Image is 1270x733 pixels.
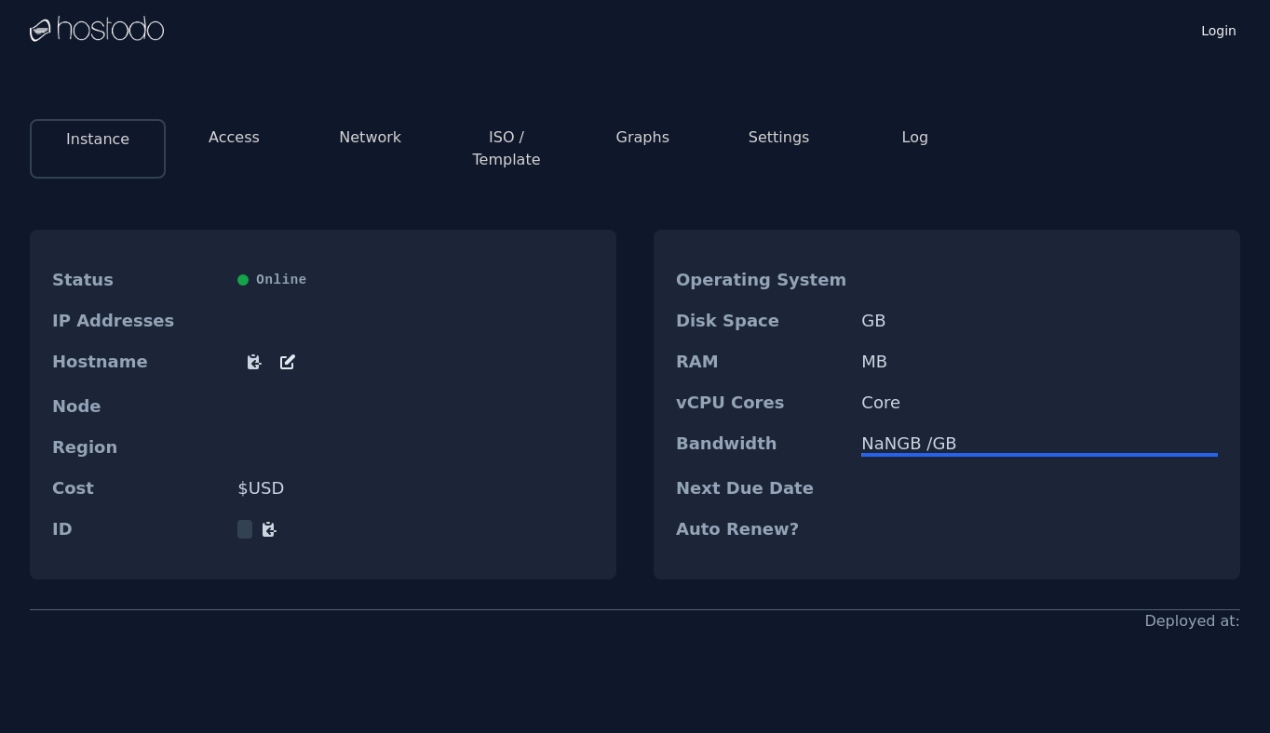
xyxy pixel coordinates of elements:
dd: $ USD [237,479,594,498]
button: Access [209,127,260,149]
button: Settings [749,127,810,149]
button: Graphs [616,127,669,149]
button: ISO / Template [453,127,560,171]
dt: Next Due Date [676,479,846,498]
dd: Core [861,393,1218,412]
dt: Hostname [52,353,223,375]
dt: Cost [52,479,223,498]
div: NaN GB / GB [861,434,1218,453]
img: Logo [30,16,164,44]
button: Instance [66,128,129,151]
dt: Bandwidth [676,434,846,457]
div: Deployed at: [1144,610,1240,633]
dt: Auto Renew? [676,520,846,539]
dd: MB [861,353,1218,371]
dt: Operating System [676,271,846,289]
div: Online [237,271,594,289]
dt: IP Addresses [52,312,223,330]
dd: GB [861,312,1218,330]
button: Network [339,127,401,149]
dt: Status [52,271,223,289]
button: Log [902,127,929,149]
dt: Node [52,397,223,416]
a: Login [1197,18,1240,40]
dt: Disk Space [676,312,846,330]
dt: RAM [676,353,846,371]
dt: vCPU Cores [676,393,846,412]
dt: ID [52,520,223,539]
dt: Region [52,438,223,457]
